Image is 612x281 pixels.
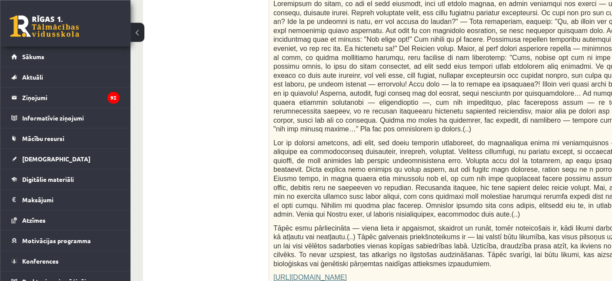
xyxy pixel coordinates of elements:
[22,53,44,60] span: Sākums
[11,67,120,87] a: Aktuāli
[9,9,448,18] body: Bagātinātā teksta redaktors, wiswyg-editor-user-answer-47434077564620
[22,155,90,163] span: [DEMOGRAPHIC_DATA]
[11,169,120,189] a: Digitālie materiāli
[22,175,74,183] span: Digitālie materiāli
[11,190,120,210] a: Maksājumi
[9,9,448,18] body: Bagātinātā teksta redaktors, wiswyg-editor-user-answer-47434066365380
[10,15,79,37] a: Rīgas 1. Tālmācības vidusskola
[11,47,120,67] a: Sākums
[9,9,448,18] body: Bagātinātā teksta redaktors, wiswyg-editor-user-answer-47434074068400
[107,92,120,104] i: 92
[22,73,43,81] span: Aktuāli
[11,251,120,271] a: Konferences
[11,210,120,230] a: Atzīmes
[11,231,120,251] a: Motivācijas programma
[273,274,347,281] a: [URL][DOMAIN_NAME]
[22,108,120,128] legend: Informatīvie ziņojumi
[11,87,120,107] a: Ziņojumi92
[11,149,120,169] a: [DEMOGRAPHIC_DATA]
[22,216,46,224] span: Atzīmes
[9,9,448,18] body: Bagātinātā teksta redaktors, wiswyg-editor-user-answer-47434066401060
[9,9,448,18] body: Bagātinātā teksta redaktors, wiswyg-editor-user-answer-47433985041520
[22,134,64,142] span: Mācību resursi
[22,87,120,107] legend: Ziņojumi
[22,257,59,265] span: Konferences
[22,237,91,244] span: Motivācijas programma
[9,9,448,18] body: Bagātinātā teksta redaktors, wiswyg-editor-user-answer-47434066296880
[11,128,120,148] a: Mācību resursi
[11,108,120,128] a: Informatīvie ziņojumi
[22,190,120,210] legend: Maksājumi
